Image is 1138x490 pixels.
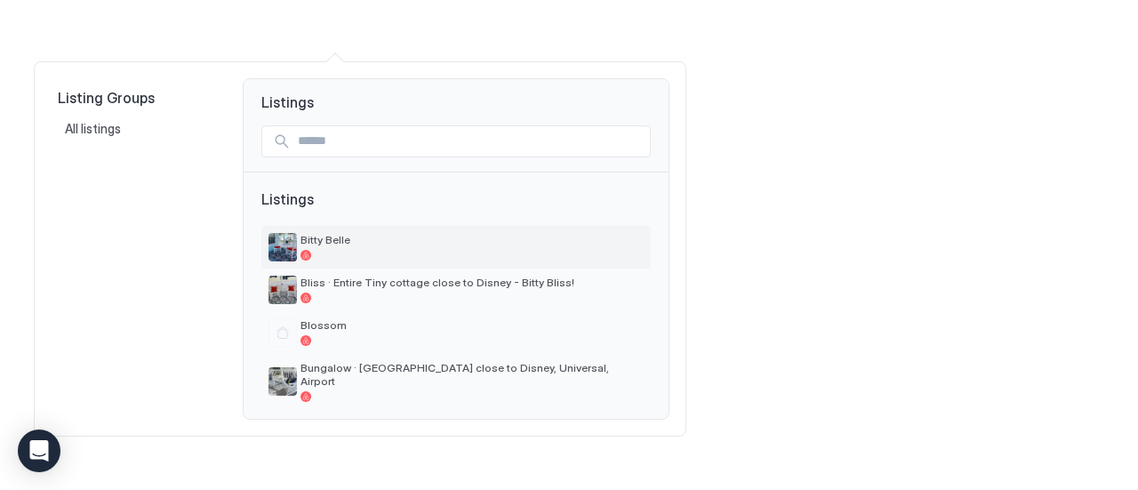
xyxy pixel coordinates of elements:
span: Blossom [301,318,644,332]
span: Listings [244,79,669,111]
span: Bliss · Entire Tiny cottage close to Disney - Bitty Bliss! [301,276,644,289]
div: Open Intercom Messenger [18,430,60,472]
div: listing image [268,276,297,304]
input: Input Field [291,126,650,157]
span: Bitty Belle [301,233,644,246]
span: All listings [65,121,124,137]
div: listing image [268,367,297,396]
div: listing image [268,233,297,261]
span: Listing Groups [58,89,214,107]
span: Listings [261,190,651,226]
span: Bungalow · [GEOGRAPHIC_DATA] close to Disney, Universal, Airport [301,361,644,388]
